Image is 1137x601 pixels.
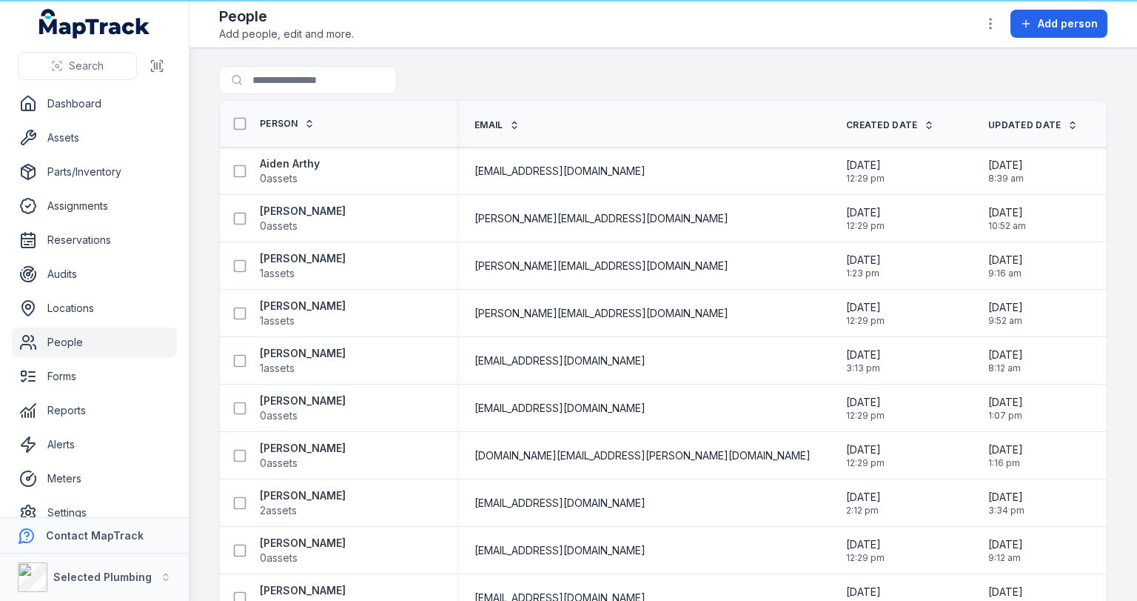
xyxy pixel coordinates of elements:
[260,551,298,565] span: 0 assets
[846,442,885,469] time: 1/14/2025, 12:29:42 PM
[988,537,1023,552] span: [DATE]
[260,441,346,471] a: [PERSON_NAME]0assets
[988,442,1023,469] time: 8/11/2025, 1:16:06 PM
[260,204,346,219] strong: [PERSON_NAME]
[260,394,346,408] strong: [PERSON_NAME]
[988,205,1026,220] span: [DATE]
[474,496,645,511] span: [EMAIL_ADDRESS][DOMAIN_NAME]
[846,395,885,410] span: [DATE]
[474,353,645,368] span: [EMAIL_ADDRESS][DOMAIN_NAME]
[474,448,811,463] span: [DOMAIN_NAME][EMAIL_ADDRESS][PERSON_NAME][DOMAIN_NAME]
[988,457,1023,469] span: 1:16 pm
[846,158,885,173] span: [DATE]
[260,536,346,565] a: [PERSON_NAME]0assets
[260,456,298,471] span: 0 assets
[260,266,295,281] span: 1 assets
[988,505,1024,517] span: 3:34 pm
[988,395,1023,410] span: [DATE]
[846,315,885,327] span: 12:29 pm
[988,119,1078,131] a: Updated Date
[260,488,346,518] a: [PERSON_NAME]2assets
[1038,16,1098,31] span: Add person
[846,205,885,220] span: [DATE]
[988,205,1026,232] time: 9/1/2025, 10:52:58 AM
[69,59,104,73] span: Search
[219,6,354,27] h2: People
[260,219,298,233] span: 0 assets
[846,300,885,315] span: [DATE]
[474,211,728,226] span: [PERSON_NAME][EMAIL_ADDRESS][DOMAIN_NAME]
[260,394,346,423] a: [PERSON_NAME]0assets
[46,529,144,542] strong: Contact MapTrack
[260,408,298,423] span: 0 assets
[12,362,177,391] a: Forms
[12,225,177,255] a: Reservations
[260,118,298,130] span: Person
[988,552,1023,564] span: 9:12 am
[846,158,885,185] time: 1/14/2025, 12:29:42 PM
[846,395,885,422] time: 1/14/2025, 12:29:42 PM
[474,119,520,131] a: Email
[988,490,1024,505] span: [DATE]
[846,220,885,232] span: 12:29 pm
[988,300,1023,327] time: 9/1/2025, 9:52:10 AM
[846,119,934,131] a: Created Date
[474,119,503,131] span: Email
[260,441,346,456] strong: [PERSON_NAME]
[846,410,885,422] span: 12:29 pm
[260,299,346,313] strong: [PERSON_NAME]
[260,204,346,233] a: [PERSON_NAME]0assets
[988,585,1026,600] span: [DATE]
[260,313,295,328] span: 1 assets
[988,410,1023,422] span: 1:07 pm
[988,395,1023,422] time: 8/11/2025, 1:07:47 PM
[474,543,645,558] span: [EMAIL_ADDRESS][DOMAIN_NAME]
[988,253,1023,279] time: 9/3/2025, 9:16:25 AM
[474,306,728,321] span: [PERSON_NAME][EMAIL_ADDRESS][DOMAIN_NAME]
[39,9,150,39] a: MapTrack
[260,361,295,376] span: 1 assets
[846,253,881,279] time: 2/13/2025, 1:23:00 PM
[846,457,885,469] span: 12:29 pm
[846,300,885,327] time: 1/14/2025, 12:29:42 PM
[474,164,645,179] span: [EMAIL_ADDRESS][DOMAIN_NAME]
[12,293,177,323] a: Locations
[988,158,1024,173] span: [DATE]
[988,315,1023,327] span: 9:52 am
[846,205,885,232] time: 1/14/2025, 12:29:42 PM
[846,505,881,517] span: 2:12 pm
[846,253,881,268] span: [DATE]
[988,253,1023,268] span: [DATE]
[12,191,177,221] a: Assignments
[12,464,177,494] a: Meters
[219,27,354,41] span: Add people, edit and more.
[988,490,1024,517] time: 8/29/2025, 3:34:37 PM
[988,348,1023,374] time: 9/2/2025, 8:12:41 AM
[846,362,881,374] span: 3:13 pm
[12,498,177,528] a: Settings
[988,268,1023,279] span: 9:16 am
[53,571,152,583] strong: Selected Plumbing
[846,268,881,279] span: 1:23 pm
[260,251,346,266] strong: [PERSON_NAME]
[18,52,137,80] button: Search
[846,348,881,362] span: [DATE]
[260,488,346,503] strong: [PERSON_NAME]
[988,442,1023,457] span: [DATE]
[260,346,346,376] a: [PERSON_NAME]1assets
[846,537,885,552] span: [DATE]
[846,552,885,564] span: 12:29 pm
[260,156,320,186] a: Aiden Arthy0assets
[988,220,1026,232] span: 10:52 am
[260,299,346,328] a: [PERSON_NAME]1assets
[846,348,881,374] time: 2/28/2025, 3:13:20 PM
[846,442,885,457] span: [DATE]
[12,89,177,119] a: Dashboard
[846,537,885,564] time: 1/14/2025, 12:29:42 PM
[12,123,177,153] a: Assets
[474,259,728,273] span: [PERSON_NAME][EMAIL_ADDRESS][DOMAIN_NAME]
[260,171,298,186] span: 0 assets
[846,490,881,517] time: 5/14/2025, 2:12:32 PM
[260,536,346,551] strong: [PERSON_NAME]
[1010,10,1107,38] button: Add person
